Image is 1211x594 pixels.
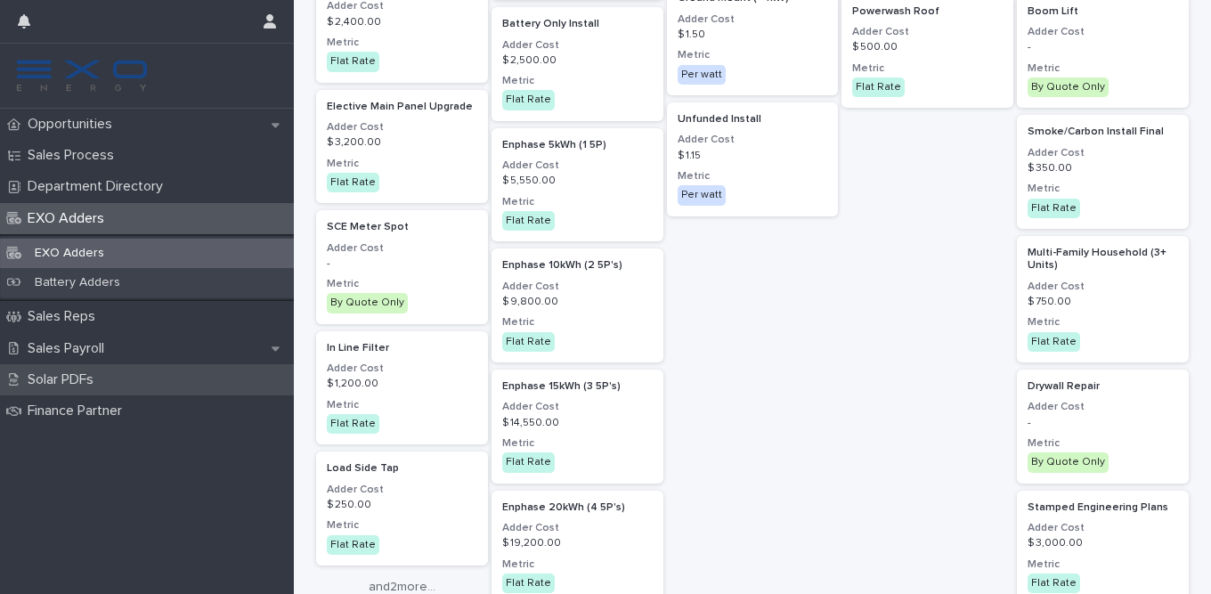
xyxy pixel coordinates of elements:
[502,280,653,294] h3: Adder Cost
[1028,77,1109,97] div: By Quote Only
[327,36,477,50] h3: Metric
[20,116,126,133] p: Opportunities
[316,90,488,204] a: Elective Main Panel UpgradeAdder Cost$ 3,200.00MetricFlat Rate
[20,147,128,164] p: Sales Process
[20,210,118,227] p: EXO Adders
[327,342,477,354] p: In Line Filter
[502,259,653,272] p: Enphase 10kWh (2 5P's)
[502,380,653,393] p: Enphase 15kWh (3 5P's)
[678,185,726,205] div: Per watt
[678,12,828,27] h3: Adder Cost
[1028,126,1178,138] p: Smoke/Carbon Install Final
[1028,296,1178,308] p: $ 750.00
[667,102,839,216] a: Unfunded InstallAdder Cost$ 1.15MetricPer watt
[1028,182,1178,196] h3: Metric
[20,371,108,388] p: Solar PDFs
[1017,115,1189,229] a: Smoke/Carbon Install FinalAdder Cost$ 350.00MetricFlat Rate
[502,90,555,110] div: Flat Rate
[502,38,653,53] h3: Adder Cost
[492,128,663,242] a: Enphase 5kWh (1 5P)Adder Cost$ 5,550.00MetricFlat Rate
[852,25,1003,39] h3: Adder Cost
[327,101,477,113] p: Elective Main Panel Upgrade
[1028,557,1178,572] h3: Metric
[502,537,653,549] p: $ 19,200.00
[327,120,477,134] h3: Adder Cost
[678,65,726,85] div: Per watt
[852,61,1003,76] h3: Metric
[852,77,905,97] div: Flat Rate
[678,48,828,62] h3: Metric
[327,462,477,475] p: Load Side Tap
[678,169,828,183] h3: Metric
[502,139,653,151] p: Enphase 5kWh (1 5P)
[502,332,555,352] div: Flat Rate
[1017,370,1189,484] a: Drywall RepairAdder Cost-MetricBy Quote Only
[852,5,1003,18] p: Powerwash Roof
[1028,146,1178,160] h3: Adder Cost
[1028,574,1080,593] div: Flat Rate
[1028,5,1178,18] p: Boom Lift
[327,414,379,434] div: Flat Rate
[1028,61,1178,76] h3: Metric
[502,574,555,593] div: Flat Rate
[502,452,555,472] div: Flat Rate
[20,246,118,261] p: EXO Adders
[502,211,555,231] div: Flat Rate
[327,16,477,28] p: $ 2,400.00
[502,557,653,572] h3: Metric
[1017,236,1189,362] a: Multi-Family Household (3+ Units)Adder Cost$ 750.00MetricFlat Rate
[20,178,177,195] p: Department Directory
[316,331,488,445] a: In Line FilterAdder Cost$ 1,200.00MetricFlat Rate
[327,241,477,256] h3: Adder Cost
[502,501,653,514] p: Enphase 20kWh (4 5P's)
[1028,332,1080,352] div: Flat Rate
[678,28,828,41] p: $ 1.50
[327,483,477,497] h3: Adder Cost
[492,248,663,362] a: Enphase 10kWh (2 5P's)Adder Cost$ 9,800.00MetricFlat Rate
[20,403,136,419] p: Finance Partner
[1028,400,1178,414] h3: Adder Cost
[502,159,653,173] h3: Adder Cost
[20,340,118,357] p: Sales Payroll
[1028,436,1178,451] h3: Metric
[852,41,1003,53] p: $ 500.00
[14,58,150,94] img: FKS5r6ZBThi8E5hshIGi
[327,136,477,149] p: $ 3,200.00
[1028,247,1178,273] p: Multi-Family Household (3+ Units)
[502,54,653,67] p: $ 2,500.00
[1028,452,1109,472] div: By Quote Only
[502,74,653,88] h3: Metric
[1028,199,1080,218] div: Flat Rate
[1028,315,1178,330] h3: Metric
[678,113,828,126] p: Unfunded Install
[502,436,653,451] h3: Metric
[1028,380,1178,393] p: Drywall Repair
[502,296,653,308] p: $ 9,800.00
[502,195,653,209] h3: Metric
[1028,41,1178,53] p: -
[20,275,134,290] p: Battery Adders
[20,308,110,325] p: Sales Reps
[678,133,828,147] h3: Adder Cost
[1028,501,1178,514] p: Stamped Engineering Plans
[502,175,653,187] p: $ 5,550.00
[327,173,379,192] div: Flat Rate
[327,378,477,390] p: $ 1,200.00
[1028,537,1178,549] p: $ 3,000.00
[327,518,477,533] h3: Metric
[327,157,477,171] h3: Metric
[327,221,477,233] p: SCE Meter Spot
[316,210,488,324] a: SCE Meter SpotAdder Cost-MetricBy Quote Only
[327,257,477,270] p: -
[1028,521,1178,535] h3: Adder Cost
[1028,25,1178,39] h3: Adder Cost
[502,400,653,414] h3: Adder Cost
[492,7,663,121] a: Battery Only InstallAdder Cost$ 2,500.00MetricFlat Rate
[327,499,477,511] p: $ 250.00
[678,150,828,162] p: $ 1.15
[327,398,477,412] h3: Metric
[327,535,379,555] div: Flat Rate
[1028,417,1178,429] p: -
[1028,162,1178,175] p: $ 350.00
[327,362,477,376] h3: Adder Cost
